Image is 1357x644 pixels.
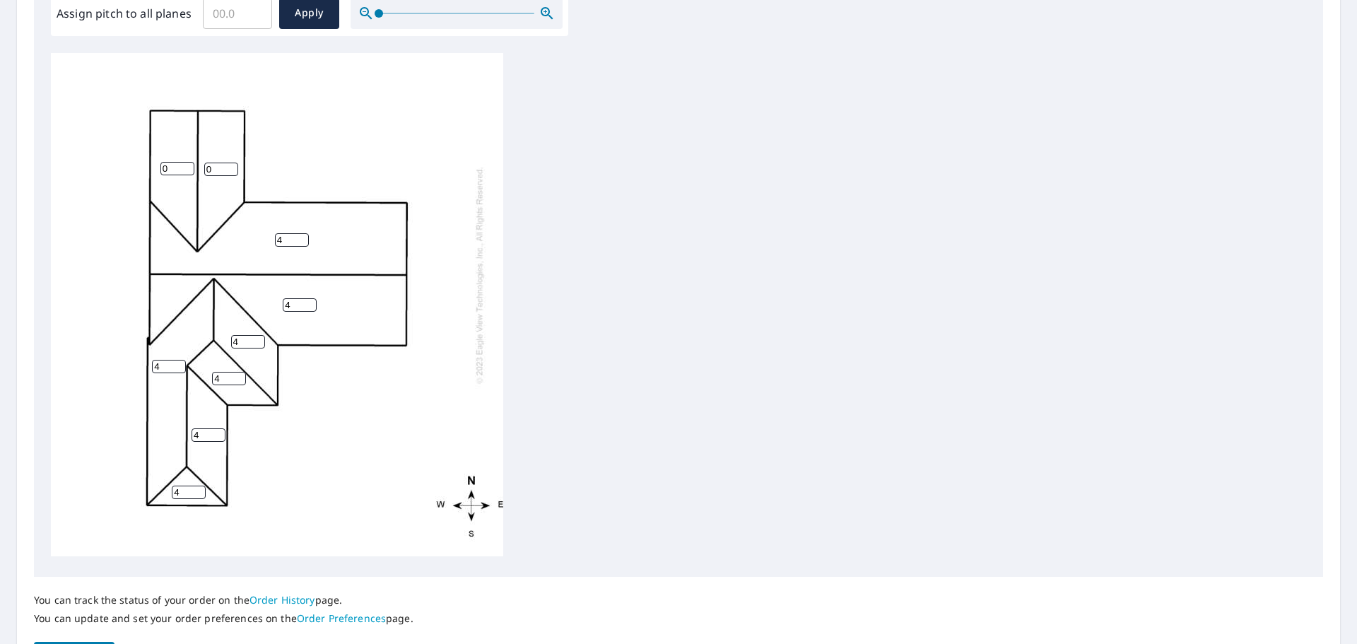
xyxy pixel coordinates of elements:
[34,594,413,607] p: You can track the status of your order on the page.
[249,593,315,607] a: Order History
[57,5,192,22] label: Assign pitch to all planes
[297,611,386,625] a: Order Preferences
[290,4,328,22] span: Apply
[34,612,413,625] p: You can update and set your order preferences on the page.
